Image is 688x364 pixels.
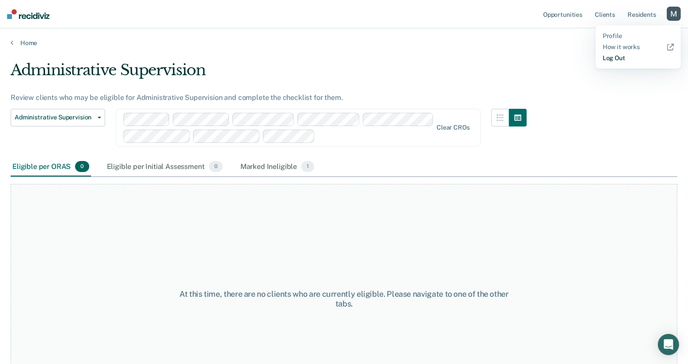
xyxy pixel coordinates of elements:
[239,157,316,177] div: Marked Ineligible1
[603,32,674,40] a: Profile
[11,93,527,102] div: Review clients who may be eligible for Administrative Supervision and complete the checklist for ...
[178,289,511,308] div: At this time, there are no clients who are currently eligible. Please navigate to one of the othe...
[437,124,470,131] div: Clear CROs
[105,157,224,177] div: Eligible per Initial Assessment0
[603,54,674,62] a: Log Out
[301,161,314,172] span: 1
[11,61,527,86] div: Administrative Supervision
[11,109,105,126] button: Administrative Supervision
[75,161,89,172] span: 0
[15,114,94,121] span: Administrative Supervision
[7,9,49,19] img: Recidiviz
[11,39,677,47] a: Home
[658,334,679,355] div: Open Intercom Messenger
[603,43,674,51] a: How it works
[209,161,223,172] span: 0
[11,157,91,177] div: Eligible per ORAS0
